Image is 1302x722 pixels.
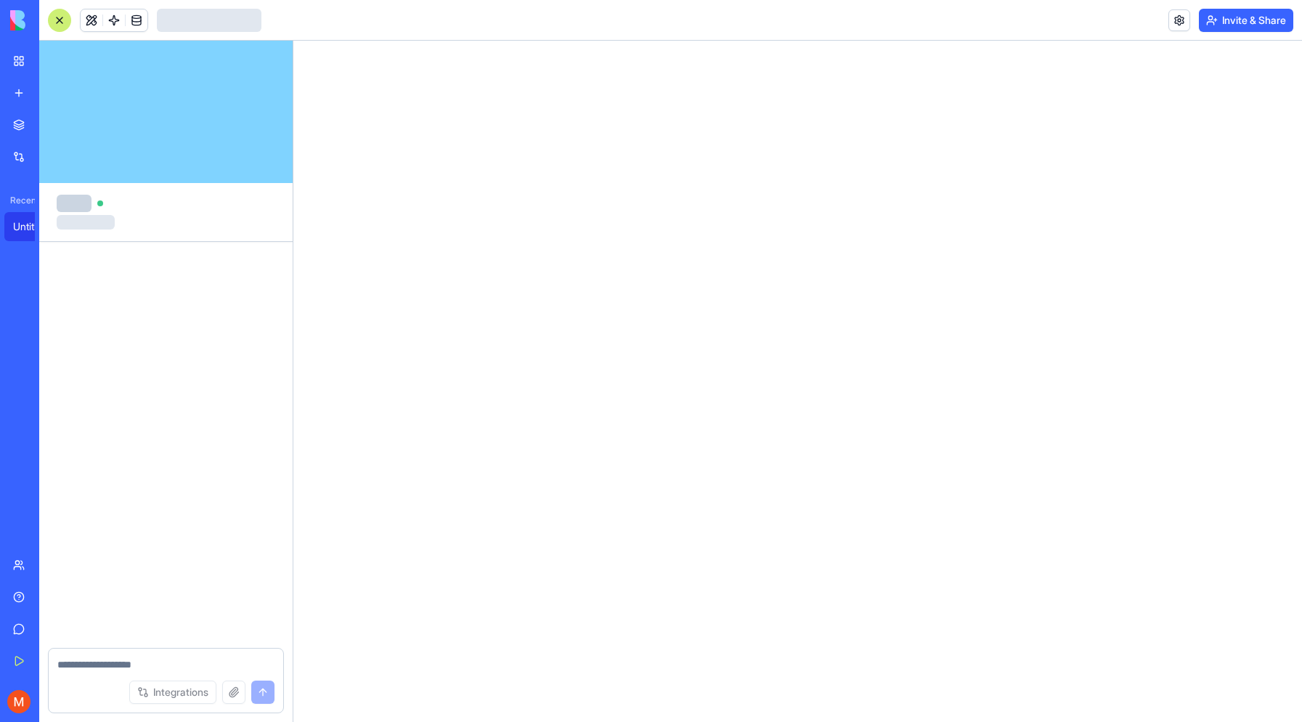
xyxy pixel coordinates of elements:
span: Recent [4,195,35,206]
button: Invite & Share [1199,9,1293,32]
a: Untitled App [4,212,62,241]
div: Untitled App [13,219,54,234]
img: ACg8ocLkl0n17q1RvIkoJtq5aTSY5vwj5D41isTc2rri_zGyHJizQw=s96-c [7,690,30,713]
img: logo [10,10,100,31]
